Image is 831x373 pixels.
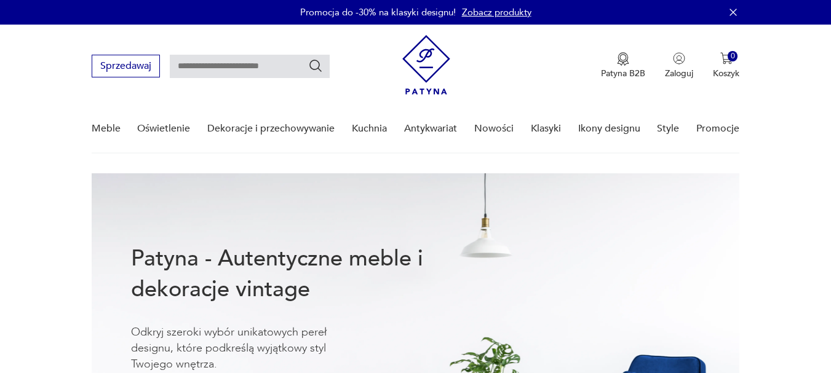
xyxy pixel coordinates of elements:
button: Szukaj [308,58,323,73]
a: Promocje [696,105,739,152]
a: Oświetlenie [137,105,190,152]
a: Ikony designu [578,105,640,152]
img: Ikona medalu [617,52,629,66]
button: 0Koszyk [713,52,739,79]
a: Klasyki [531,105,561,152]
img: Ikona koszyka [720,52,733,65]
p: Odkryj szeroki wybór unikatowych pereł designu, które podkreślą wyjątkowy styl Twojego wnętrza. [131,324,365,372]
a: Ikona medaluPatyna B2B [601,52,645,79]
a: Style [657,105,679,152]
p: Promocja do -30% na klasyki designu! [300,6,456,18]
a: Nowości [474,105,514,152]
a: Meble [92,105,121,152]
p: Patyna B2B [601,68,645,79]
button: Zaloguj [665,52,693,79]
h1: Patyna - Autentyczne meble i dekoracje vintage [131,243,463,305]
img: Patyna - sklep z meblami i dekoracjami vintage [402,35,450,95]
button: Patyna B2B [601,52,645,79]
a: Kuchnia [352,105,387,152]
img: Ikonka użytkownika [673,52,685,65]
a: Dekoracje i przechowywanie [207,105,335,152]
p: Koszyk [713,68,739,79]
a: Antykwariat [404,105,457,152]
a: Sprzedawaj [92,63,160,71]
button: Sprzedawaj [92,55,160,77]
a: Zobacz produkty [462,6,531,18]
div: 0 [728,51,738,61]
p: Zaloguj [665,68,693,79]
